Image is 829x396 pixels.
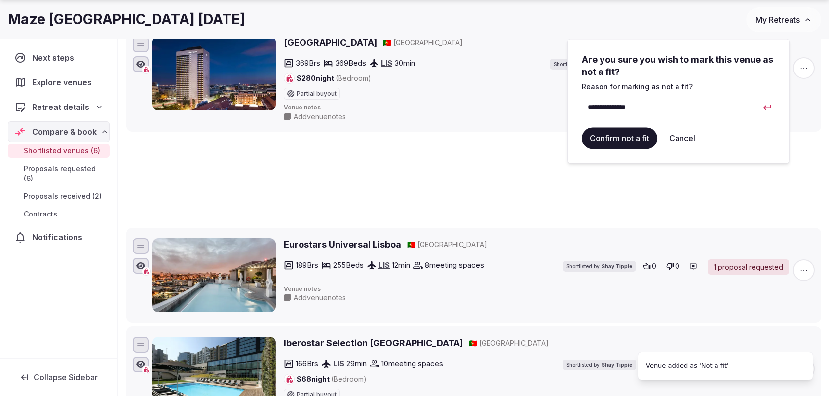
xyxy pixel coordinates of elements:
[32,52,78,64] span: Next steps
[336,74,371,82] span: (Bedroom)
[284,285,815,293] span: Venue notes
[24,209,57,219] span: Contracts
[708,259,789,275] a: 1 proposal requested
[8,227,110,248] a: Notifications
[8,189,110,203] a: Proposals received (2)
[381,58,392,68] a: LIS
[383,38,391,48] button: 🇵🇹
[563,261,636,272] div: Shortlisted by
[32,101,89,113] span: Retreat details
[675,261,679,271] span: 0
[296,359,318,369] span: 166 Brs
[469,338,477,348] button: 🇵🇹
[24,146,100,156] span: Shortlisted venues (6)
[8,72,110,93] a: Explore venues
[563,360,636,370] div: Shortlisted by
[333,260,364,270] span: 255 Beds
[284,104,815,112] span: Venue notes
[32,231,86,243] span: Notifications
[284,36,377,49] a: [GEOGRAPHIC_DATA]
[335,58,366,68] span: 369 Beds
[378,260,390,270] a: LIS
[284,337,463,349] a: Iberostar Selection [GEOGRAPHIC_DATA]
[602,361,632,368] span: Shay Tippie
[640,259,659,273] button: 0
[8,47,110,68] a: Next steps
[333,359,344,368] a: LIS
[746,7,821,32] button: My Retreats
[331,375,367,383] span: (Bedroom)
[425,260,484,270] span: 8 meeting spaces
[8,144,110,158] a: Shortlisted venues (6)
[582,127,657,149] button: Confirm not a fit
[652,261,656,271] span: 0
[582,82,775,92] p: Reason for marking as not a fit?
[8,207,110,221] a: Contracts
[393,38,463,48] span: [GEOGRAPHIC_DATA]
[346,359,367,369] span: 29 min
[297,91,337,97] span: Partial buyout
[417,240,487,250] span: [GEOGRAPHIC_DATA]
[394,58,415,68] span: 30 min
[8,10,245,29] h1: Maze [GEOGRAPHIC_DATA] [DATE]
[383,38,391,47] span: 🇵🇹
[284,238,401,251] a: Eurostars Universal Lisboa
[294,112,346,122] span: Add venue notes
[381,359,443,369] span: 10 meeting spaces
[602,263,632,270] span: Shay Tippie
[32,126,97,138] span: Compare & book
[152,238,276,312] img: Eurostars Universal Lisboa
[661,127,703,149] button: Cancel
[296,58,320,68] span: 369 Brs
[296,260,318,270] span: 189 Brs
[407,240,415,250] button: 🇵🇹
[8,366,110,388] button: Collapse Sidebar
[8,162,110,185] a: Proposals requested (6)
[294,293,346,303] span: Add venue notes
[663,259,682,273] button: 0
[407,240,415,249] span: 🇵🇹
[469,339,477,347] span: 🇵🇹
[32,76,96,88] span: Explore venues
[24,191,102,201] span: Proposals received (2)
[24,164,106,183] span: Proposals requested (6)
[646,360,729,372] span: Venue added as 'Not a fit'
[152,36,276,110] img: Sheraton Lisboa Hotel & Spa
[297,374,367,384] span: $68 night
[392,260,410,270] span: 12 min
[755,15,800,25] span: My Retreats
[582,53,775,78] h3: Are you sure you wish to mark this venue as not a fit?
[479,338,549,348] span: [GEOGRAPHIC_DATA]
[34,372,98,382] span: Collapse Sidebar
[550,59,636,70] div: Shortlisted by
[297,73,371,83] span: $280 night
